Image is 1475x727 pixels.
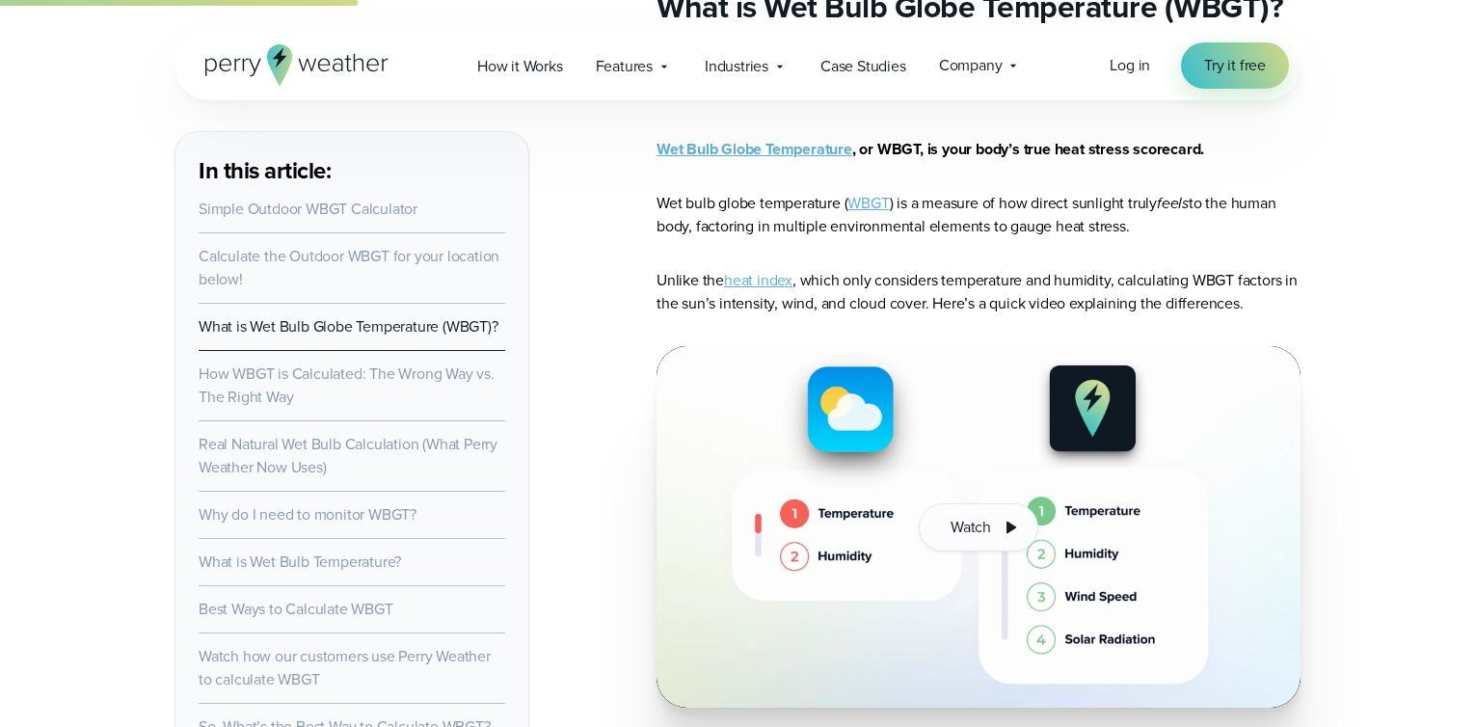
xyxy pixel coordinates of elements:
[461,46,579,86] a: How it Works
[1204,54,1266,77] span: Try it free
[1110,54,1150,76] span: Log in
[199,198,417,220] a: Simple Outdoor WBGT Calculator
[199,433,497,478] a: Real Natural Wet Bulb Calculation (What Perry Weather Now Uses)
[477,55,563,78] span: How it Works
[919,503,1038,552] button: Watch
[657,138,852,160] a: Wet Bulb Globe Temperature
[1110,54,1150,77] a: Log in
[199,598,393,620] a: Best Ways to Calculate WBGT
[657,138,1204,160] strong: , or WBGT, is your body’s true heat stress scorecard.
[596,55,653,78] span: Features
[1157,192,1189,214] em: feels
[199,503,416,525] a: Why do I need to monitor WBGT?
[939,54,1003,77] span: Company
[199,363,495,408] a: How WBGT is Calculated: The Wrong Way vs. The Right Way
[1181,42,1289,89] a: Try it free
[847,192,889,214] a: WBGT
[804,46,923,86] a: Case Studies
[951,516,991,539] span: Watch
[199,645,491,690] a: Watch how our customers use Perry Weather to calculate WBGT
[705,55,768,78] span: Industries
[820,55,906,78] span: Case Studies
[657,269,1301,315] p: Unlike the , which only considers temperature and humidity, calculating WBGT factors in the sun’s...
[657,192,1301,238] p: Wet bulb globe temperature ( ) is a measure of how direct sunlight truly to the human body, facto...
[199,155,505,186] h3: In this article:
[199,551,401,573] a: What is Wet Bulb Temperature?
[199,245,499,290] a: Calculate the Outdoor WBGT for your location below!
[724,269,792,291] a: heat index
[199,315,498,337] a: What is Wet Bulb Globe Temperature (WBGT)?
